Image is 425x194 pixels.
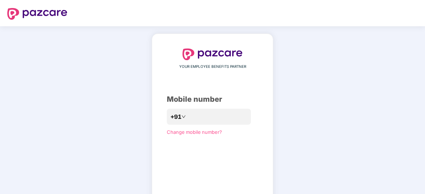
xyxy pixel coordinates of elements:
[181,115,186,119] span: down
[170,112,181,121] span: +91
[7,8,67,20] img: logo
[167,94,258,105] div: Mobile number
[167,129,222,135] a: Change mobile number?
[183,48,242,60] img: logo
[179,64,246,70] span: YOUR EMPLOYEE BENEFITS PARTNER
